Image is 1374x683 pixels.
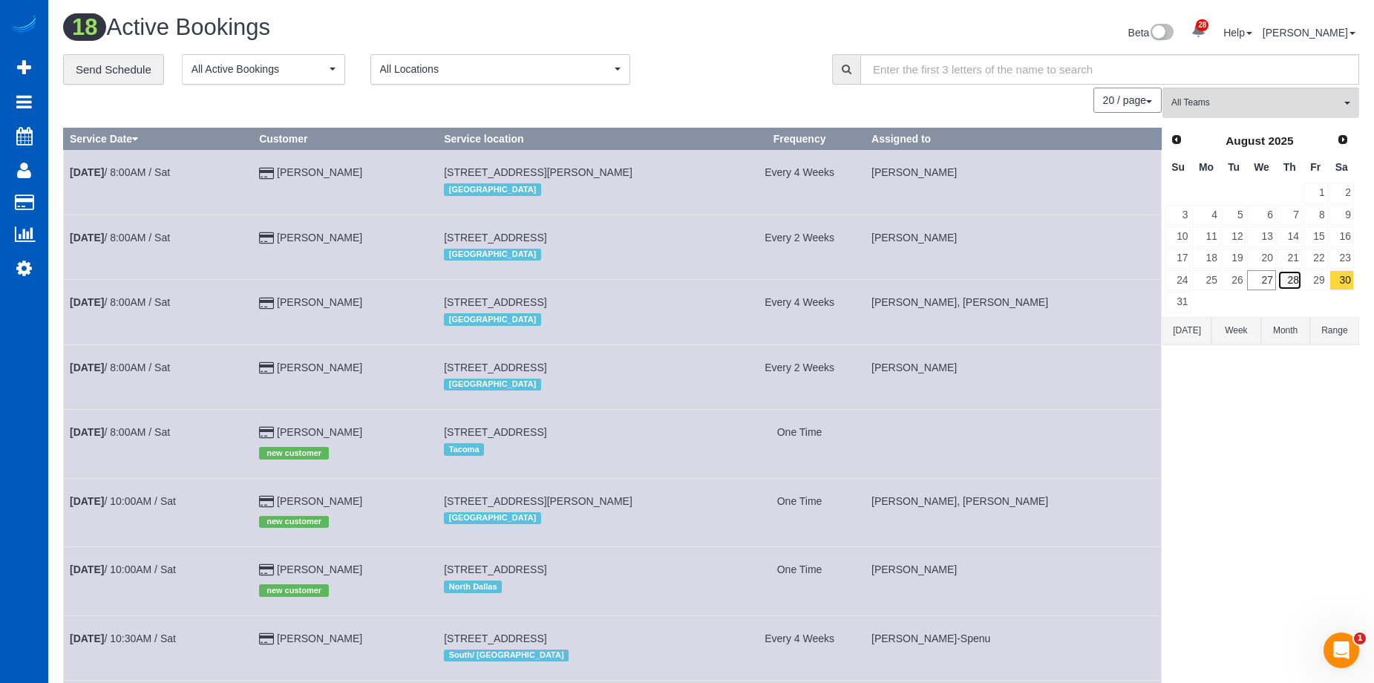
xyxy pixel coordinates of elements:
b: [DATE] [70,232,104,244]
td: Service location [438,344,734,409]
th: Customer [253,128,438,150]
a: 11 [1192,226,1220,246]
a: 28 [1278,270,1302,290]
span: South/ [GEOGRAPHIC_DATA] [444,650,569,661]
button: 20 / page [1093,88,1162,113]
input: Enter the first 3 letters of the name to search [860,54,1359,85]
ol: All Teams [1162,88,1359,111]
img: New interface [1149,24,1174,43]
span: new customer [259,516,329,528]
td: Customer [253,615,438,680]
td: Schedule date [64,547,253,615]
a: 7 [1278,205,1302,225]
td: Assigned to [866,615,1162,680]
a: 12 [1222,226,1246,246]
a: 10 [1165,226,1191,246]
a: 24 [1165,270,1191,290]
td: Service location [438,150,734,215]
td: Schedule date [64,615,253,680]
span: All Locations [380,62,611,76]
a: 26 [1222,270,1246,290]
th: Assigned to [866,128,1162,150]
td: Assigned to [866,478,1162,546]
td: Schedule date [64,410,253,478]
a: 13 [1247,226,1275,246]
button: Month [1261,317,1310,344]
span: [GEOGRAPHIC_DATA] [444,313,541,325]
a: 27 [1247,270,1275,290]
i: Credit Card Payment [259,363,274,373]
a: 22 [1303,249,1328,269]
a: [DATE]/ 8:00AM / Sat [70,362,170,373]
td: Service location [438,410,734,478]
b: [DATE] [70,296,104,308]
td: Service location [438,478,734,546]
td: Assigned to [866,215,1162,279]
a: 23 [1329,249,1354,269]
th: Service location [438,128,734,150]
button: All Active Bookings [182,54,345,85]
a: [PERSON_NAME] [277,495,362,507]
span: North Dallas [444,581,502,592]
b: [DATE] [70,426,104,438]
a: 18 [1192,249,1220,269]
a: 1 [1303,183,1328,203]
span: Monday [1199,161,1214,173]
a: [DATE]/ 10:00AM / Sat [70,495,176,507]
span: All Teams [1171,97,1341,109]
span: [GEOGRAPHIC_DATA] [444,379,541,390]
ol: All Locations [370,54,630,85]
span: Next [1337,134,1349,146]
div: Location [444,310,727,329]
a: [PERSON_NAME] [277,166,362,178]
span: August [1226,134,1265,147]
a: 5 [1222,205,1246,225]
span: [STREET_ADDRESS][PERSON_NAME] [444,495,632,507]
span: 1 [1354,633,1366,644]
b: [DATE] [70,633,104,644]
th: Frequency [734,128,866,150]
span: [STREET_ADDRESS] [444,633,546,644]
img: Automaid Logo [9,15,39,36]
span: [STREET_ADDRESS] [444,362,546,373]
a: [PERSON_NAME] [277,362,362,373]
a: [DATE]/ 10:30AM / Sat [70,633,176,644]
span: Tuesday [1228,161,1240,173]
span: [STREET_ADDRESS][PERSON_NAME] [444,166,632,178]
i: Credit Card Payment [259,497,274,507]
a: [DATE]/ 8:00AM / Sat [70,232,170,244]
a: [PERSON_NAME] [277,633,362,644]
div: Location [444,439,727,459]
a: 3 [1165,205,1191,225]
span: 28 [1196,19,1208,31]
a: Beta [1128,27,1174,39]
td: Assigned to [866,344,1162,409]
td: Customer [253,215,438,279]
button: Range [1310,317,1359,344]
a: 14 [1278,226,1302,246]
td: Service location [438,547,734,615]
a: Help [1223,27,1252,39]
td: Customer [253,410,438,478]
td: Customer [253,344,438,409]
span: Tacoma [444,443,484,455]
a: 21 [1278,249,1302,269]
b: [DATE] [70,563,104,575]
nav: Pagination navigation [1094,88,1162,113]
a: 31 [1165,292,1191,312]
span: [STREET_ADDRESS] [444,563,546,575]
span: Prev [1171,134,1182,146]
span: Friday [1310,161,1321,173]
td: Service location [438,215,734,279]
td: Schedule date [64,215,253,279]
a: 9 [1329,205,1354,225]
td: Frequency [734,410,866,478]
i: Credit Card Payment [259,233,274,244]
i: Credit Card Payment [259,298,274,309]
span: Thursday [1283,161,1296,173]
td: Frequency [734,215,866,279]
a: 2 [1329,183,1354,203]
a: [DATE]/ 10:00AM / Sat [70,563,176,575]
td: Frequency [734,280,866,344]
a: 15 [1303,226,1328,246]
